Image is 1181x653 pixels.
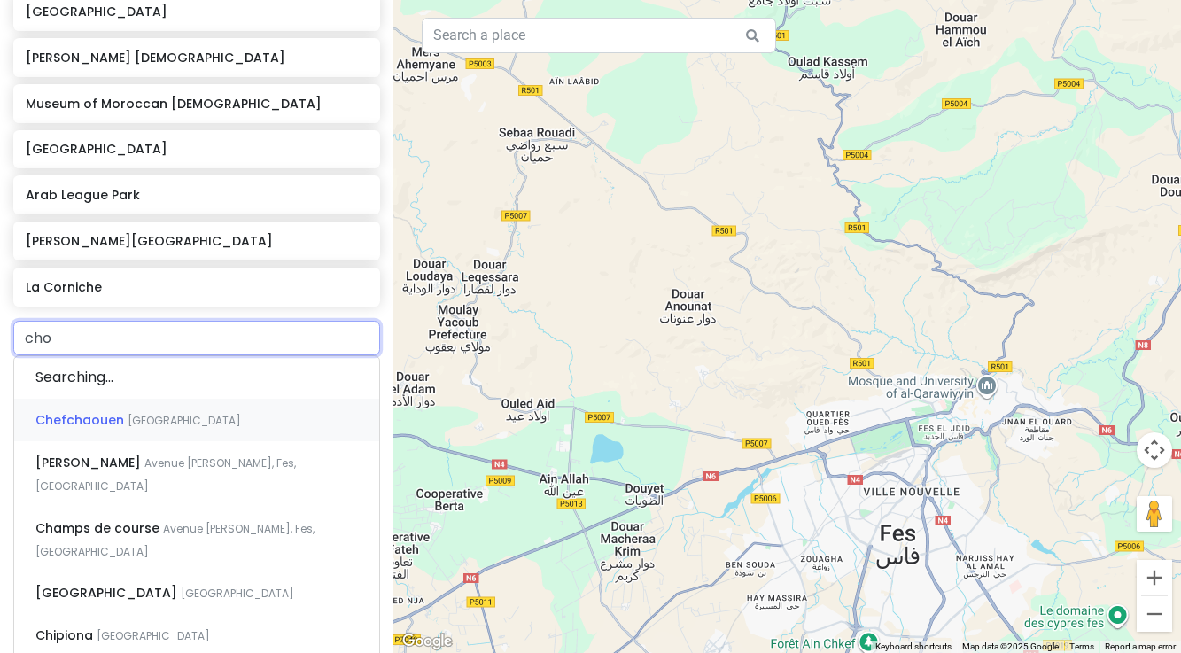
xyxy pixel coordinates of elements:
img: Google [398,630,456,653]
span: Map data ©2025 Google [962,641,1059,651]
h6: [GEOGRAPHIC_DATA] [26,4,368,19]
input: + Add place or address [13,321,380,356]
button: Zoom in [1137,560,1172,595]
span: [GEOGRAPHIC_DATA] [181,586,294,601]
span: [PERSON_NAME] [35,454,144,471]
span: [GEOGRAPHIC_DATA] [35,584,181,602]
span: [GEOGRAPHIC_DATA] [97,628,210,643]
a: Report a map error [1105,641,1176,651]
input: Search a place [422,18,776,53]
a: Open this area in Google Maps (opens a new window) [398,630,456,653]
h6: [GEOGRAPHIC_DATA] [26,141,368,157]
span: Avenue [PERSON_NAME], Fes, [GEOGRAPHIC_DATA] [35,521,315,559]
button: Map camera controls [1137,432,1172,468]
h6: Museum of Moroccan [DEMOGRAPHIC_DATA] [26,96,368,112]
button: Drag Pegman onto the map to open Street View [1137,496,1172,532]
span: Chefchaouen [35,411,128,429]
h6: [PERSON_NAME][GEOGRAPHIC_DATA] [26,233,368,249]
button: Zoom out [1137,596,1172,632]
div: Searching... [14,356,379,399]
span: Avenue [PERSON_NAME], Fes, [GEOGRAPHIC_DATA] [35,455,296,494]
h6: La Corniche [26,279,368,295]
h6: Arab League Park [26,187,368,203]
span: Champs de course [35,519,163,537]
button: Keyboard shortcuts [875,641,952,653]
a: Terms (opens in new tab) [1069,641,1094,651]
span: Chipiona [35,626,97,644]
h6: [PERSON_NAME] [DEMOGRAPHIC_DATA] [26,50,368,66]
span: [GEOGRAPHIC_DATA] [128,413,241,428]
